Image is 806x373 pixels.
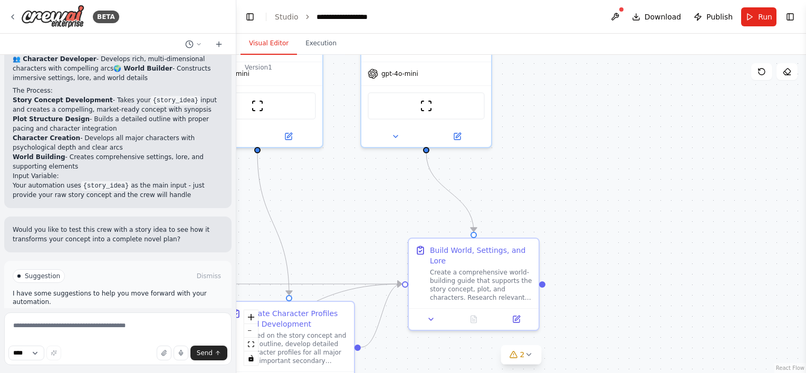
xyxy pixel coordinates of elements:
[360,27,492,148] div: Construct an immersive, detailed world for {story_idea} including locations, settings, cultures, ...
[430,245,532,266] div: Build World, Settings, and Lore
[244,310,258,365] div: React Flow controls
[13,86,223,95] h2: The Process:
[520,349,525,360] span: 2
[275,12,386,22] nav: breadcrumb
[421,152,479,231] g: Edge from 90c5934d-5f15-4ef4-ba52-4ec5ced4f375 to 40dd95fe-be42-405a-94f5-b5d0178620e2
[181,38,206,51] button: Switch to previous chat
[706,12,733,22] span: Publish
[13,289,223,306] p: I have some suggestions to help you move forward with your automation.
[191,27,323,148] div: Create rich, multi-dimensional characters for {story_idea} with compelling backstories, clear mot...
[244,351,258,365] button: toggle interactivity
[210,38,227,51] button: Start a new chat
[408,238,540,331] div: Build World, Settings, and LoreCreate a comprehensive world-building guide that supports the stor...
[420,100,433,112] img: ScrapeWebsiteTool
[427,130,487,143] button: Open in side panel
[157,346,171,360] button: Upload files
[452,313,496,326] button: No output available
[252,152,294,295] g: Edge from 67433341-ac47-44b9-8b13-3e6bd73a8924 to edc98171-da47-4af4-892e-cc50eb351698
[758,12,772,22] span: Run
[241,33,297,55] button: Visual Editor
[251,100,264,112] img: ScrapeWebsiteTool
[430,268,532,302] div: Create a comprehensive world-building guide that supports the story concept, plot, and characters...
[13,225,223,244] p: Would you like to test this crew with a story idea to see how it transforms your concept into a c...
[13,152,223,171] li: - Creates comprehensive settings, lore, and supporting elements
[245,308,348,329] div: Create Character Profiles and Development
[25,272,60,280] span: Suggestion
[361,279,401,352] g: Edge from edc98171-da47-4af4-892e-cc50eb351698 to 40dd95fe-be42-405a-94f5-b5d0178620e2
[151,96,200,105] code: {story_idea}
[258,130,318,143] button: Open in side panel
[783,9,798,24] button: Show right sidebar
[381,70,418,78] span: gpt-4o-mini
[245,331,348,365] div: Based on the story concept and plot outline, develop detailed character profiles for all major an...
[13,114,223,133] li: - Builds a detailed outline with proper pacing and character integration
[190,346,227,360] button: Send
[13,133,223,152] li: - Develops all major characters with psychological depth and clear arcs
[741,7,776,26] button: Run
[501,345,542,365] button: 2
[81,181,131,191] code: {story_idea}
[46,346,61,360] button: Improve this prompt
[174,346,188,360] button: Click to speak your automation idea
[13,95,223,114] li: - Takes your input and creates a compelling, market-ready concept with synopsis
[243,9,257,24] button: Hide left sidebar
[645,12,682,22] span: Download
[197,349,213,357] span: Send
[275,13,299,21] a: Studio
[13,55,97,63] strong: 👥 Character Developer
[93,11,119,23] div: BETA
[297,33,345,55] button: Execution
[244,324,258,338] button: zoom out
[13,96,113,104] strong: Story Concept Development
[13,153,65,161] strong: World Building
[776,365,804,371] a: React Flow attribution
[113,65,172,72] strong: 🌍 World Builder
[628,7,686,26] button: Download
[498,313,534,326] button: Open in side panel
[195,271,223,281] button: Dismiss
[13,134,80,142] strong: Character Creation
[13,171,223,181] h2: Input Variable:
[244,338,258,351] button: fit view
[21,5,84,28] img: Logo
[13,115,90,123] strong: Plot Structure Design
[689,7,737,26] button: Publish
[245,63,272,72] div: Version 1
[244,310,258,324] button: zoom in
[13,181,223,200] p: Your automation uses as the main input - just provide your raw story concept and the crew will ha...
